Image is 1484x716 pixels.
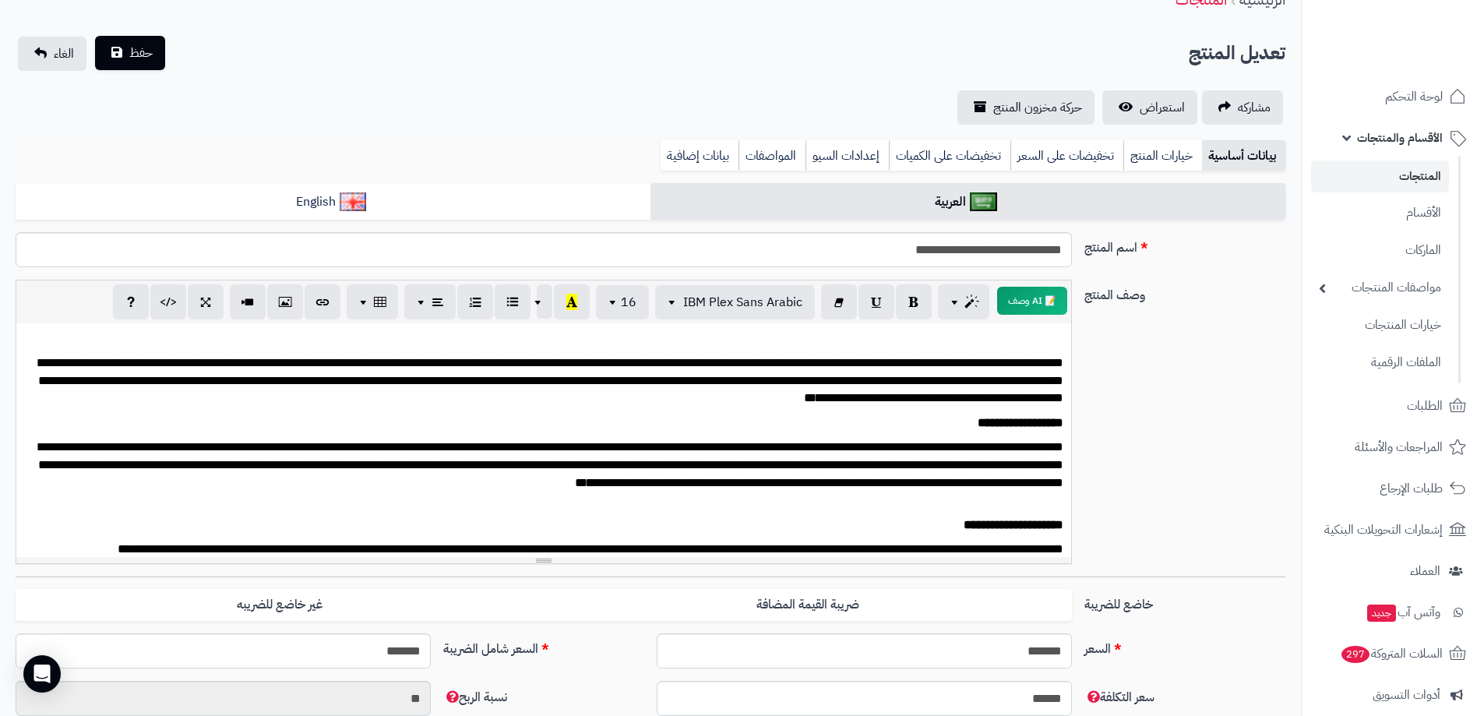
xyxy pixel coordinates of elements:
span: إشعارات التحويلات البنكية [1324,519,1443,541]
h2: تعديل المنتج [1189,37,1285,69]
label: غير خاضع للضريبه [16,589,544,621]
img: English [340,192,367,211]
a: وآتس آبجديد [1311,594,1475,631]
button: 📝 AI وصف [997,287,1067,315]
span: المراجعات والأسئلة [1355,436,1443,458]
a: لوحة التحكم [1311,78,1475,115]
a: مشاركه [1202,90,1283,125]
label: السعر شامل الضريبة [437,633,650,658]
a: الأقسام [1311,196,1449,230]
span: أدوات التسويق [1373,684,1440,706]
span: الطلبات [1407,395,1443,417]
a: إشعارات التحويلات البنكية [1311,511,1475,548]
span: الأقسام والمنتجات [1357,127,1443,149]
a: العربية [650,183,1285,221]
span: العملاء [1410,560,1440,582]
a: خيارات المنتجات [1311,309,1449,342]
a: العملاء [1311,552,1475,590]
span: حركة مخزون المنتج [993,98,1082,117]
span: 297 [1341,646,1369,663]
a: طلبات الإرجاع [1311,470,1475,507]
a: تخفيضات على الكميات [889,140,1010,171]
span: IBM Plex Sans Arabic [683,293,802,312]
button: حفظ [95,36,165,70]
a: بيانات أساسية [1202,140,1285,171]
span: الغاء [54,44,74,63]
a: English [16,183,650,221]
a: السلات المتروكة297 [1311,635,1475,672]
a: تخفيضات على السعر [1010,140,1123,171]
span: طلبات الإرجاع [1380,478,1443,499]
span: حفظ [129,44,153,62]
span: لوحة التحكم [1385,86,1443,108]
div: Open Intercom Messenger [23,655,61,693]
a: حركة مخزون المنتج [957,90,1094,125]
a: الطلبات [1311,387,1475,425]
span: استعراض [1140,98,1185,117]
label: خاضع للضريبة [1078,589,1292,614]
a: استعراض [1102,90,1197,125]
span: نسبة الربح [443,688,507,707]
button: IBM Plex Sans Arabic [655,285,815,319]
a: مواصفات المنتجات [1311,271,1449,305]
a: بيانات إضافية [661,140,738,171]
label: وصف المنتج [1078,280,1292,305]
img: العربية [970,192,997,211]
a: الماركات [1311,234,1449,267]
span: 16 [621,293,636,312]
label: السعر [1078,633,1292,658]
a: الغاء [18,37,86,71]
span: السلات المتروكة [1340,643,1443,665]
label: ضريبة القيمة المضافة [544,589,1072,621]
button: 16 [596,285,649,319]
span: جديد [1367,605,1396,622]
a: المراجعات والأسئلة [1311,429,1475,466]
a: المنتجات [1311,160,1449,192]
a: المواصفات [738,140,805,171]
span: سعر التكلفة [1084,688,1154,707]
a: أدوات التسويق [1311,676,1475,714]
a: خيارات المنتج [1123,140,1202,171]
label: اسم المنتج [1078,232,1292,257]
a: إعدادات السيو [805,140,889,171]
span: وآتس آب [1366,601,1440,623]
a: الملفات الرقمية [1311,346,1449,379]
span: مشاركه [1238,98,1271,117]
